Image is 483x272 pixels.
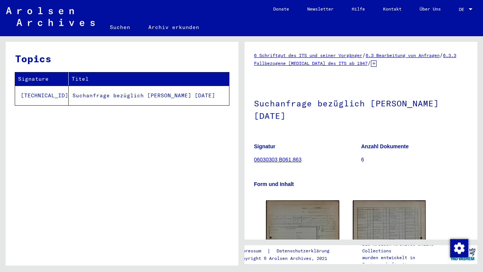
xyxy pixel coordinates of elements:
a: 6.3 Bearbeitung von Anfragen [366,52,440,58]
p: 6 [361,156,468,164]
div: | [237,247,338,255]
span: / [362,52,366,58]
a: Datenschutzerklärung [271,247,338,255]
p: Die Arolsen Archives Online-Collections [362,241,448,254]
span: / [368,60,371,66]
img: Arolsen_neg.svg [6,7,95,26]
th: Titel [69,72,229,86]
span: / [440,52,443,58]
b: Signatur [254,143,275,149]
a: Impressum [237,247,267,255]
p: wurden entwickelt in Partnerschaft mit [362,254,448,268]
h3: Topics [15,51,229,66]
td: [TECHNICAL_ID] [15,86,69,105]
img: yv_logo.png [449,245,477,264]
a: 6 Schriftgut des ITS und seiner Vorgänger [254,52,362,58]
a: 06030303 B061.863 [254,157,301,163]
p: Copyright © Arolsen Archives, 2021 [237,255,338,262]
td: Suchanfrage bezüglich [PERSON_NAME] [DATE] [69,86,229,105]
h1: Suchanfrage bezüglich [PERSON_NAME] [DATE] [254,86,468,132]
span: DE [459,7,467,12]
a: Suchen [101,18,139,36]
b: Anzahl Dokumente [361,143,409,149]
th: Signature [15,72,69,86]
img: Zustimmung ändern [450,239,468,257]
b: Form und Inhalt [254,181,294,187]
a: Archiv erkunden [139,18,208,36]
